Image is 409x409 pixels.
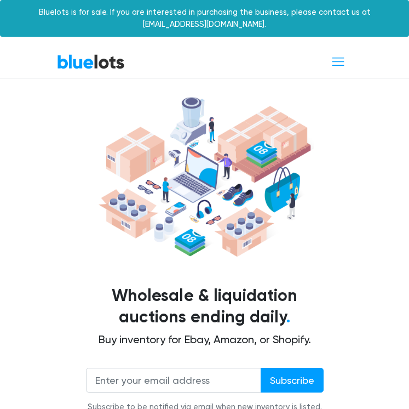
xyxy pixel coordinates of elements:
[86,368,261,393] input: Enter your email address
[65,333,344,346] h2: Buy inventory for Ebay, Amazon, or Shopify.
[324,52,353,72] button: Toggle navigation
[261,368,324,393] input: Subscribe
[286,307,290,327] span: .
[57,54,125,70] a: BlueLots
[95,93,314,261] img: hero-ee84e7d0318cb26816c560f6b4441b76977f77a177738b4e94f68c95b2b83dbb.png
[65,285,344,329] h1: Wholesale & liquidation auctions ending daily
